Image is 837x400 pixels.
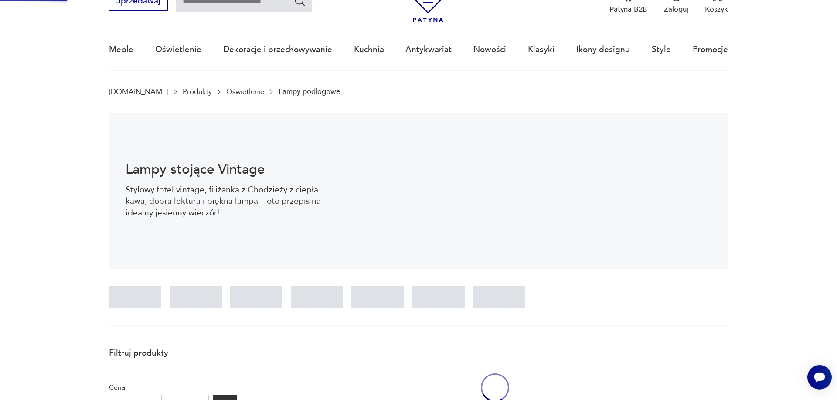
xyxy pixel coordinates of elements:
a: Oświetlenie [155,30,201,70]
p: Patyna B2B [609,4,647,14]
a: Oświetlenie [226,87,264,96]
p: Cena [109,382,237,393]
p: Stylowy fotel vintage, filiżanka z Chodzieży z ciepła kawą, dobra lektura i piękna lampa – oto pr... [126,184,340,218]
a: Dekoracje i przechowywanie [223,30,332,70]
p: Koszyk [705,4,728,14]
h1: Lampy stojące Vintage [126,163,340,176]
a: Kuchnia [354,30,384,70]
p: Zaloguj [664,4,688,14]
p: Lampy podłogowe [279,87,340,96]
a: Ikony designu [576,30,630,70]
img: 10e6338538aad63f941a4120ddb6aaec.jpg [357,113,728,269]
a: [DOMAIN_NAME] [109,87,168,96]
p: Filtruj produkty [109,347,237,359]
a: Antykwariat [405,30,452,70]
a: Produkty [183,87,212,96]
a: Style [652,30,671,70]
a: Nowości [473,30,506,70]
a: Klasyki [528,30,555,70]
a: Promocje [693,30,728,70]
iframe: Smartsupp widget button [807,365,832,390]
a: Meble [109,30,133,70]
